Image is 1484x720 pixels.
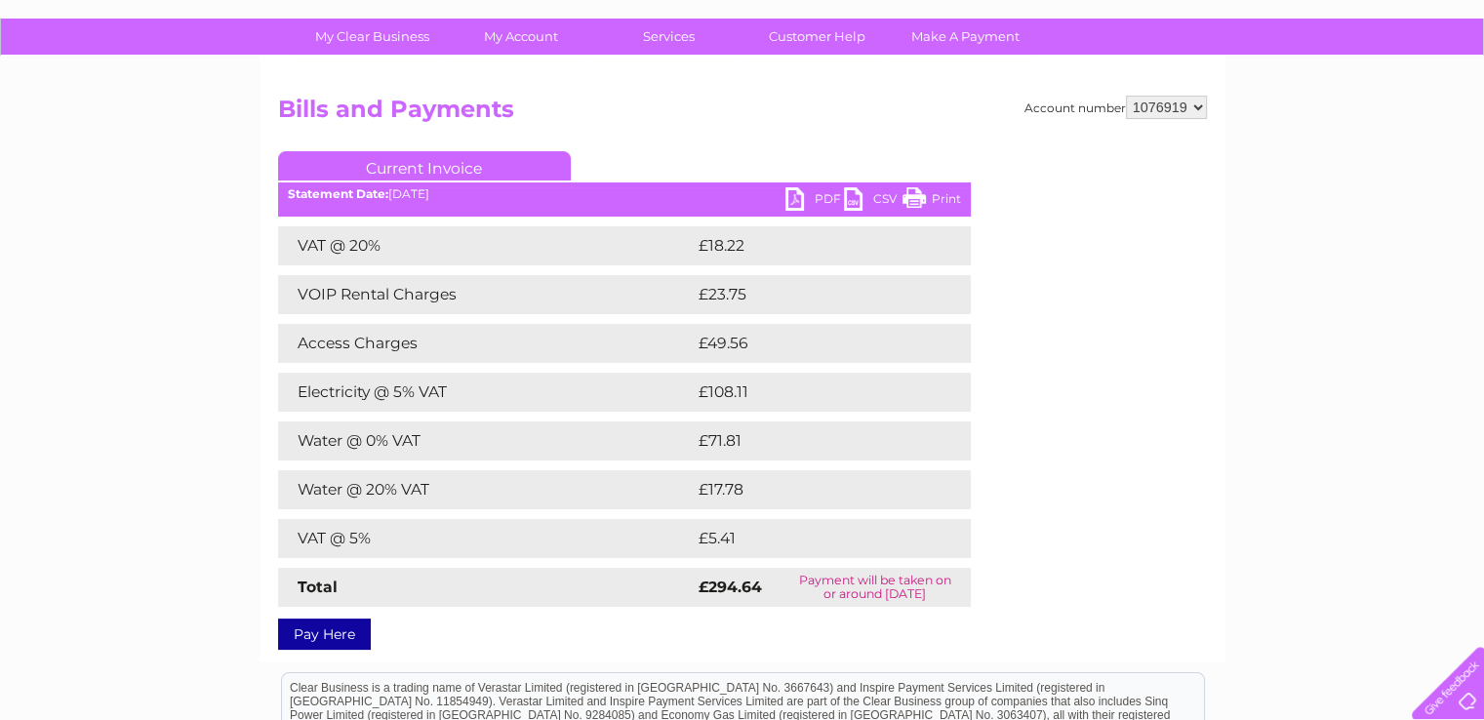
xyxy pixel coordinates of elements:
a: Services [588,19,749,55]
h2: Bills and Payments [278,96,1207,133]
div: [DATE] [278,187,971,201]
td: £71.81 [694,421,928,460]
a: My Clear Business [292,19,453,55]
td: £17.78 [694,470,929,509]
strong: Total [298,578,338,596]
a: Current Invoice [278,151,571,180]
td: Water @ 20% VAT [278,470,694,509]
div: Account number [1024,96,1207,119]
td: VAT @ 5% [278,519,694,558]
a: Log out [1420,83,1465,98]
a: Customer Help [737,19,898,55]
a: Make A Payment [885,19,1046,55]
b: Statement Date: [288,186,388,201]
a: PDF [785,187,844,216]
a: Pay Here [278,619,371,650]
a: 0333 014 3131 [1116,10,1251,34]
a: My Account [440,19,601,55]
a: Print [902,187,961,216]
div: Clear Business is a trading name of Verastar Limited (registered in [GEOGRAPHIC_DATA] No. 3667643... [282,11,1204,95]
img: logo.png [52,51,151,110]
strong: £294.64 [699,578,762,596]
td: £108.11 [694,373,932,412]
td: VOIP Rental Charges [278,275,694,314]
a: Telecoms [1244,83,1303,98]
td: Payment will be taken on or around [DATE] [780,568,971,607]
a: Contact [1354,83,1402,98]
td: Electricity @ 5% VAT [278,373,694,412]
td: Access Charges [278,324,694,363]
td: Water @ 0% VAT [278,421,694,460]
td: £5.41 [694,519,923,558]
td: £23.75 [694,275,931,314]
a: Blog [1314,83,1343,98]
a: Water [1141,83,1178,98]
td: VAT @ 20% [278,226,694,265]
a: Energy [1189,83,1232,98]
td: £49.56 [694,324,932,363]
td: £18.22 [694,226,930,265]
a: CSV [844,187,902,216]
